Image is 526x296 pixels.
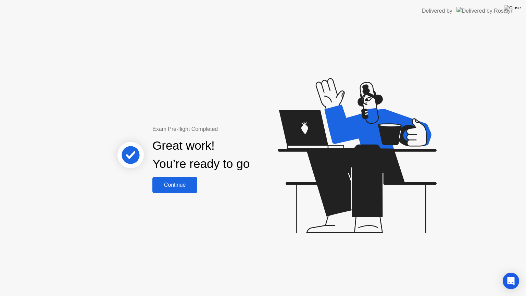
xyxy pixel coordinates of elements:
[456,7,514,15] img: Delivered by Rosalyn
[503,273,519,289] div: Open Intercom Messenger
[422,7,452,15] div: Delivered by
[154,182,195,188] div: Continue
[152,137,250,173] div: Great work! You’re ready to go
[504,5,521,11] img: Close
[152,177,197,193] button: Continue
[152,125,294,133] div: Exam Pre-flight Completed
